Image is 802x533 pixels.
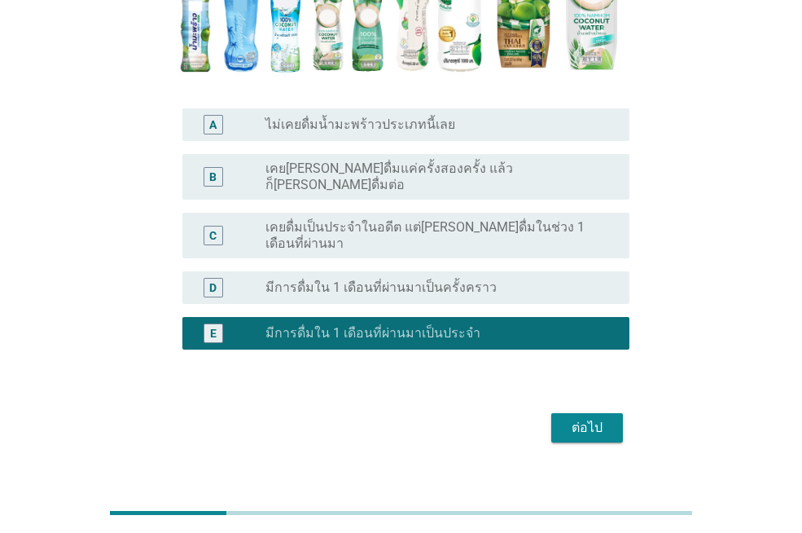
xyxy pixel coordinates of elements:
div: A [209,116,217,133]
button: ต่อไป [551,413,623,443]
div: ต่อไป [564,418,610,438]
label: เคย[PERSON_NAME]ดื่มแค่ครั้งสองครั้ง แล้วก็[PERSON_NAME]ดื่มต่อ [265,161,603,193]
label: ไม่เคยดื่มน้ำมะพร้าวประเภทนี้เลย [265,117,455,133]
label: มีการดื่มใน 1 เดือนที่ผ่านมาเป็นประจำ [265,325,480,341]
div: D [209,279,217,296]
label: มีการดื่มใน 1 เดือนที่ผ่านมาเป็นครั้งคราว [265,280,497,296]
label: เคยดื่มเป็นประจำในอดีต แต่[PERSON_NAME]ดื่มในช่วง 1 เดือนที่ผ่านมา [265,219,603,252]
div: E [210,324,217,341]
div: C [209,227,217,244]
div: B [209,168,217,185]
